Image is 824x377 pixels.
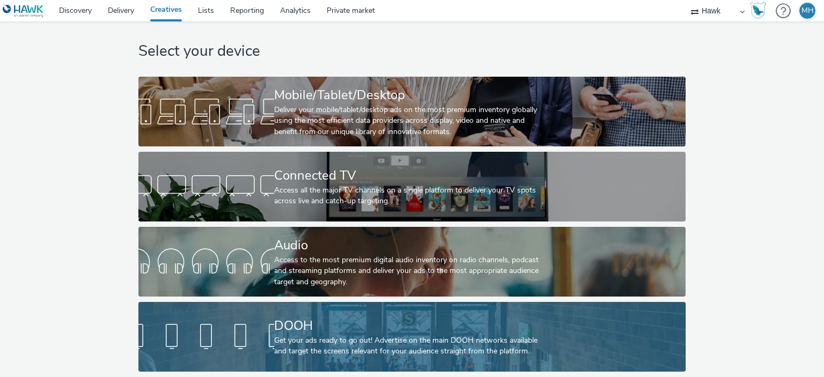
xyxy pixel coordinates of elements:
[274,105,546,137] div: Deliver your mobile/tablet/desktop ads on the most premium inventory globally using the most effi...
[138,227,685,297] a: AudioAccess to the most premium digital audio inventory on radio channels, podcast and streaming ...
[274,166,546,185] div: Connected TV
[138,77,685,146] a: Mobile/Tablet/DesktopDeliver your mobile/tablet/desktop ads on the most premium inventory globall...
[274,86,546,105] div: Mobile/Tablet/Desktop
[750,2,770,19] a: Hawk Academy
[274,335,546,357] div: Get your ads ready to go out! Advertise on the main DOOH networks available and target the screen...
[274,316,546,335] div: DOOH
[274,236,546,255] div: Audio
[138,41,685,62] h1: Select your device
[274,185,546,207] div: Access all the major TV channels on a single platform to deliver your TV spots across live and ca...
[801,3,814,19] div: MH
[274,255,546,287] div: Access to the most premium digital audio inventory on radio channels, podcast and streaming platf...
[3,4,44,18] img: undefined Logo
[138,302,685,372] a: DOOHGet your ads ready to go out! Advertise on the main DOOH networks available and target the sc...
[138,152,685,221] a: Connected TVAccess all the major TV channels on a single platform to deliver your TV spots across...
[750,2,766,19] img: Hawk Academy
